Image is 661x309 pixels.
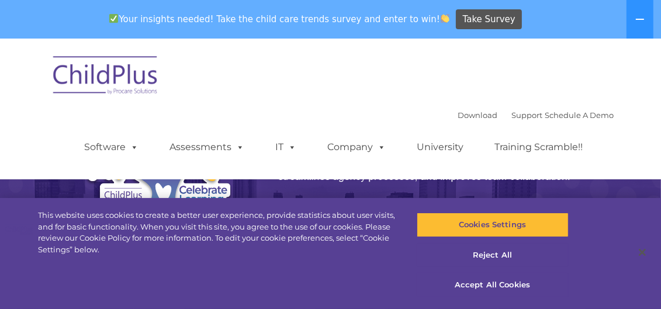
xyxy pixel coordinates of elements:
[512,110,543,120] a: Support
[458,110,498,120] a: Download
[109,14,118,23] img: ✅
[629,239,655,265] button: Close
[264,136,309,159] a: IT
[73,136,151,159] a: Software
[458,110,614,120] font: |
[158,136,257,159] a: Assessments
[417,213,569,237] button: Cookies Settings
[545,110,614,120] a: Schedule A Demo
[441,14,449,23] img: 👏
[105,8,455,30] span: Your insights needed! Take the child care trends survey and enter to win!
[463,9,515,30] span: Take Survey
[483,136,595,159] a: Training Scramble!!
[417,243,569,268] button: Reject All
[456,9,522,30] a: Take Survey
[417,273,569,297] button: Accept All Cookies
[316,136,398,159] a: Company
[406,136,476,159] a: University
[38,210,397,255] div: This website uses cookies to create a better user experience, provide statistics about user visit...
[47,48,164,106] img: ChildPlus by Procare Solutions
